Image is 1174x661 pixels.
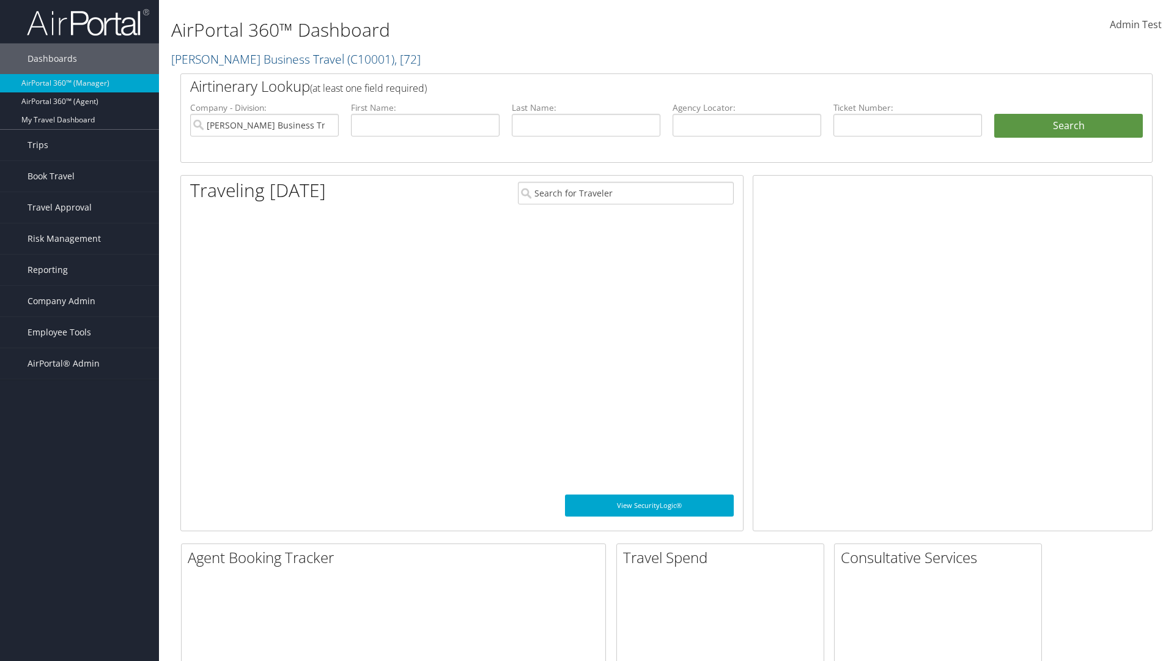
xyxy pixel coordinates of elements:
[28,192,92,223] span: Travel Approval
[28,255,68,285] span: Reporting
[351,102,500,114] label: First Name:
[28,161,75,192] span: Book Travel
[27,8,149,37] img: airportal-logo.png
[310,81,427,95] span: (at least one field required)
[171,51,421,67] a: [PERSON_NAME] Business Travel
[190,76,1062,97] h2: Airtinerary Lookup
[994,114,1143,138] button: Search
[1110,6,1162,44] a: Admin Test
[1110,18,1162,31] span: Admin Test
[190,177,326,203] h1: Traveling [DATE]
[190,102,339,114] label: Company - Division:
[623,547,824,568] h2: Travel Spend
[512,102,660,114] label: Last Name:
[28,130,48,160] span: Trips
[28,286,95,316] span: Company Admin
[28,317,91,348] span: Employee Tools
[841,547,1041,568] h2: Consultative Services
[518,182,734,204] input: Search for Traveler
[673,102,821,114] label: Agency Locator:
[188,547,605,568] h2: Agent Booking Tracker
[394,51,421,67] span: , [ 72 ]
[171,17,832,43] h1: AirPortal 360™ Dashboard
[28,223,101,254] span: Risk Management
[28,43,77,74] span: Dashboards
[347,51,394,67] span: ( C10001 )
[565,495,734,517] a: View SecurityLogic®
[833,102,982,114] label: Ticket Number:
[28,348,100,379] span: AirPortal® Admin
